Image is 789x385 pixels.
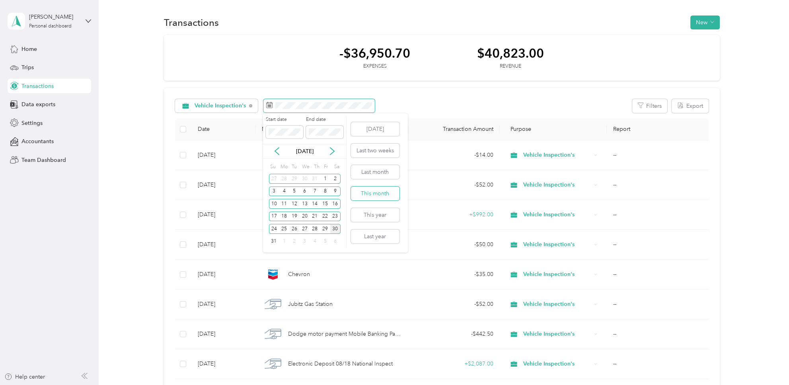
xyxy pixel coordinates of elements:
[300,237,310,247] div: 3
[477,63,544,70] div: Revenue
[290,161,298,173] div: Tu
[310,199,320,209] div: 14
[523,270,592,279] span: Vehicle Inspection's
[415,270,493,279] div: - $35.00
[523,240,592,249] span: Vehicle Inspection's
[191,230,255,260] td: [DATE]
[289,174,300,184] div: 29
[312,161,320,173] div: Th
[279,224,289,234] div: 25
[523,300,592,309] span: Vehicle Inspection's
[301,161,310,173] div: We
[607,260,709,290] td: --
[279,174,289,184] div: 28
[607,170,709,200] td: --
[310,174,320,184] div: 31
[744,340,789,385] iframe: Everlance-gr Chat Button Frame
[320,199,330,209] div: 15
[288,270,310,279] span: Chevron
[269,224,279,234] div: 24
[339,63,410,70] div: Expenses
[310,187,320,196] div: 7
[320,237,330,247] div: 5
[269,237,279,247] div: 31
[415,240,493,249] div: - $50.00
[29,24,72,29] div: Personal dashboard
[191,140,255,170] td: [DATE]
[288,300,333,309] span: Jubitz Gas Station
[288,330,401,338] span: Dodge motor payment Mobile Banking Payment To Credit Card 08/16 1747
[477,46,544,60] div: $40,823.00
[330,187,341,196] div: 9
[310,237,320,247] div: 4
[415,181,493,189] div: - $52.00
[21,82,54,90] span: Transactions
[289,199,300,209] div: 12
[288,147,321,156] p: [DATE]
[191,260,255,290] td: [DATE]
[330,237,341,247] div: 6
[523,181,592,189] span: Vehicle Inspection's
[351,208,399,222] button: This year
[191,290,255,319] td: [DATE]
[300,174,310,184] div: 30
[255,119,408,140] th: Merchant
[289,212,300,222] div: 19
[266,116,303,123] label: Start date
[289,187,300,196] div: 5
[191,349,255,379] td: [DATE]
[269,174,279,184] div: 27
[279,237,289,247] div: 1
[191,319,255,349] td: [DATE]
[4,373,45,381] button: Help center
[269,187,279,196] div: 3
[330,174,341,184] div: 2
[690,16,720,29] button: New
[607,319,709,349] td: --
[300,187,310,196] div: 6
[415,210,493,219] div: + $992.00
[191,170,255,200] td: [DATE]
[339,46,410,60] div: -$36,950.70
[265,296,281,313] img: Jubitz Gas Station
[607,140,709,170] td: --
[672,99,709,113] button: Export
[523,330,592,338] span: Vehicle Inspection's
[351,144,399,157] button: Last two weeks
[523,210,592,219] span: Vehicle Inspection's
[288,360,393,368] span: Electronic Deposit 08/18 National Inspect
[269,212,279,222] div: 17
[310,224,320,234] div: 28
[269,199,279,209] div: 10
[351,165,399,179] button: Last month
[607,200,709,230] td: --
[607,290,709,319] td: --
[265,326,281,342] img: Dodge motor payment Mobile Banking Payment To Credit Card 08/16 1747
[415,360,493,368] div: + $2,087.00
[21,156,66,164] span: Team Dashboard
[300,224,310,234] div: 27
[323,161,330,173] div: Fr
[289,237,300,247] div: 2
[415,330,493,338] div: - $442.50
[408,119,500,140] th: Transaction Amount
[191,119,255,140] th: Date
[607,349,709,379] td: --
[265,266,281,283] img: Chevron
[320,212,330,222] div: 22
[164,18,219,27] h1: Transactions
[191,200,255,230] td: [DATE]
[279,212,289,222] div: 18
[269,161,277,173] div: Su
[351,187,399,200] button: This month
[607,119,709,140] th: Report
[21,119,43,127] span: Settings
[21,63,34,72] span: Trips
[306,116,343,123] label: End date
[523,360,592,368] span: Vehicle Inspection's
[632,99,667,113] button: Filters
[320,187,330,196] div: 8
[415,300,493,309] div: - $52.00
[279,161,288,173] div: Mo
